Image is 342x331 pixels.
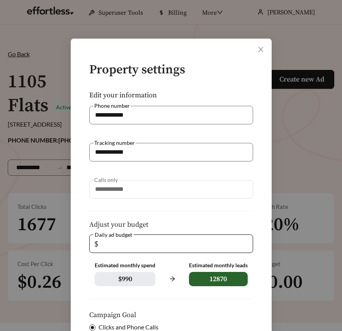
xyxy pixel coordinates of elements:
[95,262,155,269] div: Estimated monthly spend
[257,46,264,53] span: close
[165,272,179,286] span: arrow-right
[89,63,253,77] h4: Property settings
[95,272,155,286] span: $ 990
[250,39,272,60] button: Close
[89,221,253,229] h5: Adjust your budget
[89,92,253,99] h5: Edit your information
[189,262,247,269] div: Estimated monthly leads
[189,272,247,286] span: 12870
[89,311,253,319] h5: Campaign Goal
[94,235,98,253] span: $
